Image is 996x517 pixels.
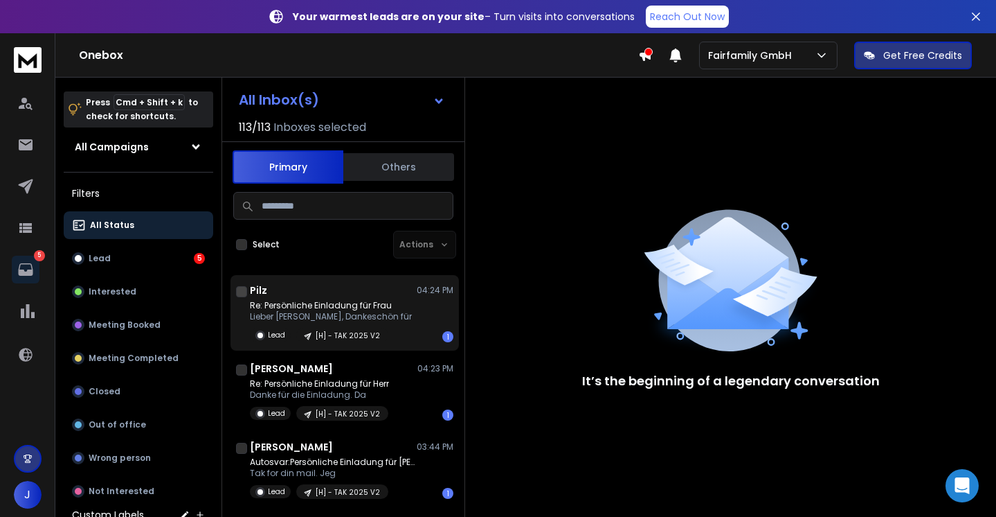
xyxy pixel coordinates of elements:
[64,311,213,339] button: Meeting Booked
[650,10,725,24] p: Reach Out Now
[293,10,635,24] p: – Turn visits into conversations
[233,150,343,184] button: Primary
[64,344,213,372] button: Meeting Completed
[86,96,198,123] p: Press to check for shortcuts.
[64,184,213,203] h3: Filters
[417,363,453,374] p: 04:23 PM
[268,487,285,497] p: Lead
[250,362,333,376] h1: [PERSON_NAME]
[90,220,134,231] p: All Status
[250,389,389,401] p: Danke für die Einladung. Da
[945,469,979,502] div: Open Intercom Messenger
[250,300,412,311] p: Re: Persönliche Einladung für Frau
[883,49,962,62] p: Get Free Credits
[14,47,42,73] img: logo
[64,211,213,239] button: All Status
[64,477,213,505] button: Not Interested
[228,86,456,114] button: All Inbox(s)
[239,93,319,107] h1: All Inbox(s)
[64,444,213,472] button: Wrong person
[250,440,333,454] h1: [PERSON_NAME]
[582,371,880,391] p: It’s the beginning of a legendary conversation
[89,486,154,497] p: Not Interested
[64,411,213,439] button: Out of office
[708,49,797,62] p: Fairfamily GmbH
[316,487,380,498] p: [H] - TAK 2025 V2
[14,481,42,509] button: J
[442,410,453,421] div: 1
[268,330,285,340] p: Lead
[89,386,120,397] p: Closed
[239,119,271,136] span: 113 / 113
[343,152,454,182] button: Others
[64,378,213,405] button: Closed
[316,409,380,419] p: [H] - TAK 2025 V2
[89,286,136,297] p: Interested
[250,468,416,479] p: Tak for din mail. Jeg
[89,353,179,364] p: Meeting Completed
[250,311,412,322] p: Lieber [PERSON_NAME], Dankeschön für
[854,42,972,69] button: Get Free Credits
[417,285,453,296] p: 04:24 PM
[253,239,280,250] label: Select
[417,441,453,453] p: 03:44 PM
[273,119,366,136] h3: Inboxes selected
[64,245,213,272] button: Lead5
[250,283,267,297] h1: Pilz
[12,256,39,283] a: 5
[114,94,185,110] span: Cmd + Shift + k
[89,419,146,430] p: Out of office
[442,331,453,342] div: 1
[268,408,285,419] p: Lead
[89,319,161,331] p: Meeting Booked
[89,453,151,464] p: Wrong person
[89,253,111,264] p: Lead
[316,331,380,341] p: [H] - TAK 2025 V2
[64,278,213,306] button: Interested
[250,457,416,468] p: Autosvar:Persönliche Einladung für [PERSON_NAME]
[79,47,638,64] h1: Onebox
[250,378,389,389] p: Re: Persönliche Einladung für Herr
[194,253,205,264] div: 5
[64,133,213,161] button: All Campaigns
[442,488,453,499] div: 1
[34,250,45,261] p: 5
[646,6,729,28] a: Reach Out Now
[75,140,149,154] h1: All Campaigns
[293,10,485,24] strong: Your warmest leads are on your site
